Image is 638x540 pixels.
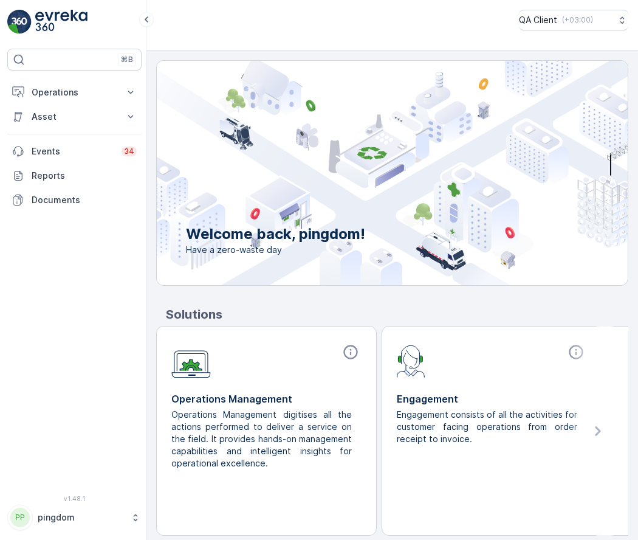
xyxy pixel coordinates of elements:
img: city illustration [102,61,628,285]
p: Solutions [166,305,628,324]
div: PP [10,508,30,527]
p: pingdom [38,511,125,524]
a: Documents [7,188,142,212]
p: ⌘B [121,55,133,64]
button: PPpingdom [7,505,142,530]
button: Asset [7,105,142,129]
span: Have a zero-waste day [186,244,365,256]
p: Reports [32,170,137,182]
p: Operations Management [171,392,362,406]
a: Events34 [7,139,142,164]
p: Welcome back, pingdom! [186,224,365,244]
p: Engagement consists of all the activities for customer facing operations from order receipt to in... [397,409,577,445]
button: Operations [7,80,142,105]
span: v 1.48.1 [7,495,142,502]
p: Operations [32,86,117,99]
p: Documents [32,194,137,206]
img: logo_light-DOdMpM7g.png [35,10,87,34]
p: Asset [32,111,117,123]
p: 34 [124,147,134,156]
img: module-icon [397,344,425,378]
button: QA Client(+03:00) [519,10,628,30]
img: logo [7,10,32,34]
a: Reports [7,164,142,188]
p: Events [32,145,114,157]
p: Operations Management digitises all the actions performed to deliver a service on the field. It p... [171,409,352,469]
img: module-icon [171,344,211,378]
p: QA Client [519,14,557,26]
p: ( +03:00 ) [562,15,593,25]
p: Engagement [397,392,587,406]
